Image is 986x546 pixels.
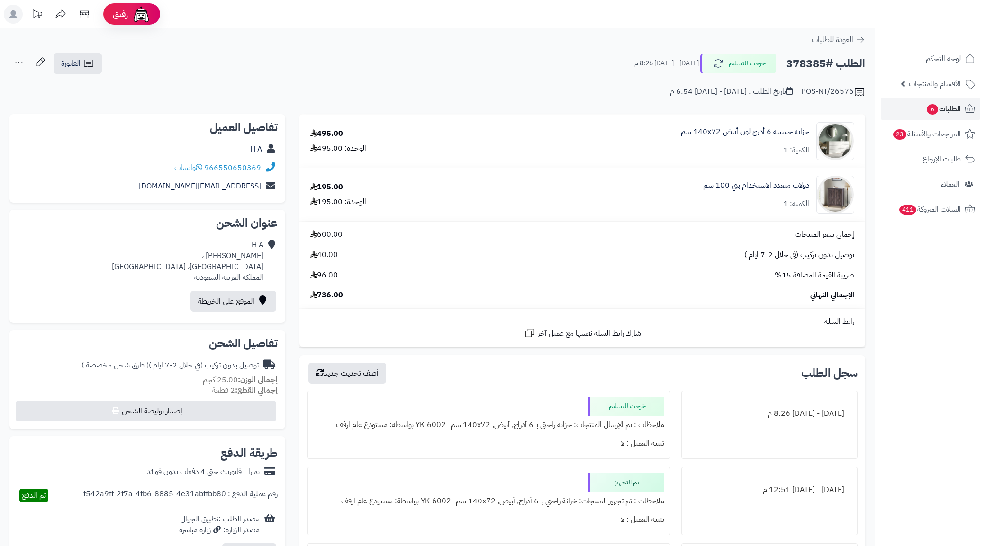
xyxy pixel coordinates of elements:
a: شارك رابط السلة نفسها مع عميل آخر [524,327,641,339]
a: دولاب متعدد الاستخدام بني 100 سم [703,180,809,191]
span: طلبات الإرجاع [923,152,961,166]
span: شارك رابط السلة نفسها مع عميل آخر [538,328,641,339]
div: H A [PERSON_NAME] ، [GEOGRAPHIC_DATA]، [GEOGRAPHIC_DATA] المملكة العربية السعودية [112,240,263,283]
a: المراجعات والأسئلة23 [881,123,980,145]
img: logo-2.png [922,26,977,45]
div: تاريخ الطلب : [DATE] - [DATE] 6:54 م [670,86,793,97]
button: إصدار بوليصة الشحن [16,401,276,421]
div: مصدر الطلب :تطبيق الجوال [179,514,260,536]
span: ضريبة القيمة المضافة 15% [775,270,854,281]
div: ملاحظات : تم الإرسال المنتجات: خزانة راحتي بـ 6 أدراج, أبيض, ‎140x72 سم‏ -YK-6002 بواسطة: مستودع ... [313,416,664,434]
span: الطلبات [926,102,961,116]
a: طلبات الإرجاع [881,148,980,170]
span: 411 [899,205,916,215]
span: 6 [927,104,938,115]
div: تنبيه العميل : لا [313,510,664,529]
div: [DATE] - [DATE] 8:26 م [687,404,851,423]
span: العملاء [941,178,959,191]
div: رابط السلة [303,316,861,327]
span: 736.00 [310,290,343,301]
h2: طريقة الدفع [220,448,278,459]
strong: إجمالي الوزن: [238,374,278,385]
a: الفاتورة [54,53,102,74]
div: الوحدة: 495.00 [310,143,366,154]
small: [DATE] - [DATE] 8:26 م [634,59,699,68]
span: إجمالي سعر المنتجات [795,229,854,240]
div: 195.00 [310,182,343,193]
small: 2 قطعة [212,385,278,396]
div: خرجت للتسليم [588,397,664,416]
button: خرجت للتسليم [700,54,776,73]
span: 96.00 [310,270,338,281]
span: لوحة التحكم [926,52,961,65]
div: 495.00 [310,128,343,139]
a: تحديثات المنصة [25,5,49,26]
h2: تفاصيل العميل [17,122,278,133]
a: العودة للطلبات [812,34,865,45]
div: [DATE] - [DATE] 12:51 م [687,481,851,499]
span: توصيل بدون تركيب (في خلال 2-7 ايام ) [744,250,854,260]
div: تم التجهيز [588,473,664,492]
a: الطلبات6 [881,98,980,120]
div: POS-NT/26576 [801,86,865,98]
a: العملاء [881,173,980,196]
span: السلات المتروكة [898,203,961,216]
h2: الطلب #378385 [786,54,865,73]
div: توصيل بدون تركيب (في خلال 2-7 ايام ) [81,360,259,371]
div: مصدر الزيارة: زيارة مباشرة [179,525,260,536]
small: 25.00 كجم [203,374,278,385]
strong: إجمالي القطع: [235,385,278,396]
a: لوحة التحكم [881,47,980,70]
a: السلات المتروكة411 [881,198,980,221]
div: الكمية: 1 [783,198,809,209]
span: المراجعات والأسئلة [892,127,961,141]
span: العودة للطلبات [812,34,853,45]
a: الموقع على الخريطة [190,291,276,312]
div: رقم عملية الدفع : f542a9ff-2f7a-4fb6-8885-4e31abffbb80 [83,489,278,502]
div: الكمية: 1 [783,145,809,156]
span: الأقسام والمنتجات [909,77,961,90]
span: رفيق [113,9,128,20]
div: تنبيه العميل : لا [313,434,664,453]
img: ai-face.png [132,5,151,24]
span: الفاتورة [61,58,81,69]
img: 1751782701-220605010582-90x90.jpg [817,176,854,214]
button: أضف تحديث جديد [308,363,386,384]
span: 600.00 [310,229,343,240]
h3: سجل الطلب [801,367,858,379]
span: تم الدفع [22,490,46,501]
h2: تفاصيل الشحن [17,338,278,349]
span: 40.00 [310,250,338,260]
div: الوحدة: 195.00 [310,197,366,207]
span: ( طرق شحن مخصصة ) [81,359,149,371]
div: ملاحظات : تم تجهيز المنتجات: خزانة راحتي بـ 6 أدراج, أبيض, ‎140x72 سم‏ -YK-6002 بواسطة: مستودع عا... [313,492,664,510]
img: 1746709299-1702541934053-68567865785768-1000x1000-90x90.jpg [817,122,854,160]
a: خزانة خشبية 6 أدرج لون أبيض 140x72 سم [681,126,809,137]
a: H A [250,143,262,155]
span: الإجمالي النهائي [810,290,854,301]
span: 23 [893,129,906,140]
a: [EMAIL_ADDRESS][DOMAIN_NAME] [139,180,261,192]
a: 966550650369 [204,162,261,173]
div: تمارا - فاتورتك حتى 4 دفعات بدون فوائد [147,466,260,477]
a: واتساب [174,162,202,173]
h2: عنوان الشحن [17,217,278,229]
